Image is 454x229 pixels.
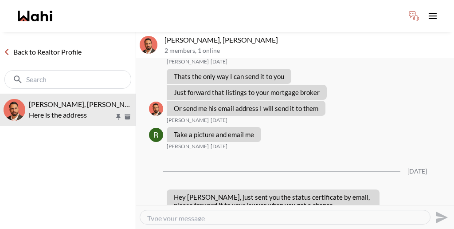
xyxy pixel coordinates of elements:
[164,47,450,55] p: 2 members , 1 online
[407,168,427,175] div: [DATE]
[167,117,209,124] span: [PERSON_NAME]
[149,102,163,116] div: Behnam Fazili
[140,36,157,54] img: R
[18,11,52,21] a: Wahi homepage
[431,207,450,227] button: Send
[26,75,111,84] input: Search
[140,36,157,54] div: Rita Kukendran, Behnam
[149,128,163,142] img: R
[211,117,227,124] time: 2025-09-08T23:15:53.919Z
[114,113,122,121] button: Pin
[4,99,25,121] div: Rita Kukendran, Behnam
[174,130,254,138] p: Take a picture and email me
[167,58,209,65] span: [PERSON_NAME]
[123,113,132,121] button: Archive
[164,36,450,44] p: [PERSON_NAME], [PERSON_NAME]
[4,99,25,121] img: R
[174,88,320,96] p: Just forward that listings to your mortgage broker
[174,104,318,112] p: Or send me his email address I will send it to them
[149,128,163,142] div: Rita Kukendran
[167,143,209,150] span: [PERSON_NAME]
[149,102,163,116] img: B
[147,214,423,221] textarea: Type your message
[174,193,372,209] p: Hey [PERSON_NAME], just sent you the status certificate by email, please forward it to your lawye...
[29,100,142,108] span: [PERSON_NAME], [PERSON_NAME]
[29,110,114,120] p: Here is the address
[211,143,227,150] time: 2025-09-08T23:50:43.516Z
[211,58,227,65] time: 2025-09-08T22:57:51.167Z
[174,72,284,80] p: Thats the only way I can send it to you
[424,7,442,25] button: Toggle open navigation menu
